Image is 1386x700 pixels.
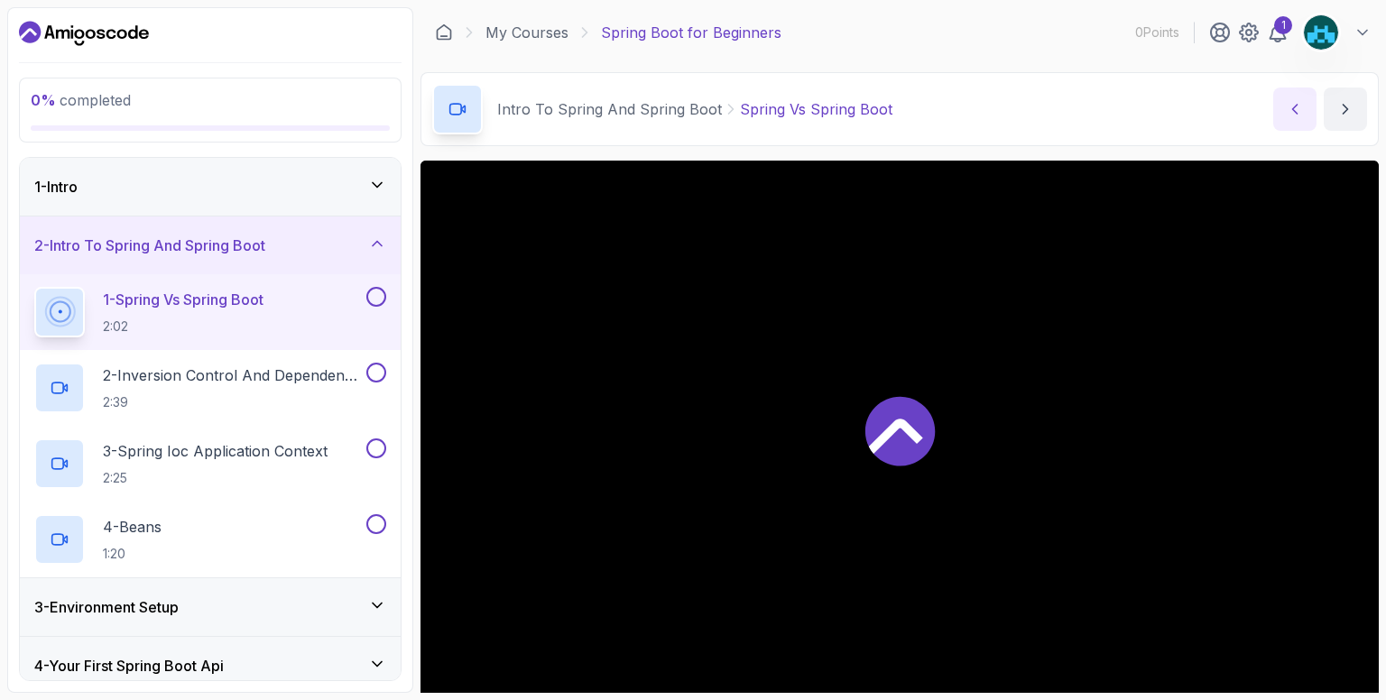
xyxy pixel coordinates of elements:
p: 3 - Spring Ioc Application Context [103,440,328,462]
button: 4-Your First Spring Boot Api [20,637,401,695]
button: 1-Spring Vs Spring Boot2:02 [34,287,386,337]
a: 1 [1267,22,1289,43]
button: previous content [1273,87,1317,131]
p: 1:20 [103,545,162,563]
img: user profile image [1304,15,1338,50]
p: 2 - Inversion Control And Dependency Injection [103,364,363,386]
span: completed [31,91,131,109]
button: user profile image [1303,14,1372,51]
div: 1 [1274,16,1292,34]
p: Spring Boot for Beginners [601,22,781,43]
p: 1 - Spring Vs Spring Boot [103,289,263,310]
button: 1-Intro [20,158,401,216]
p: 4 - Beans [103,516,162,538]
h3: 4 - Your First Spring Boot Api [34,655,224,677]
p: 2:02 [103,318,263,336]
a: Dashboard [19,19,149,48]
button: 2-Inversion Control And Dependency Injection2:39 [34,363,386,413]
span: 0 % [31,91,56,109]
p: 0 Points [1135,23,1179,41]
a: My Courses [485,22,568,43]
h3: 2 - Intro To Spring And Spring Boot [34,235,265,256]
p: 2:39 [103,393,363,411]
p: 2:25 [103,469,328,487]
button: 2-Intro To Spring And Spring Boot [20,216,401,274]
p: Intro To Spring And Spring Boot [497,98,722,120]
button: 3-Spring Ioc Application Context2:25 [34,438,386,489]
a: Dashboard [435,23,453,41]
button: 3-Environment Setup [20,578,401,636]
button: 4-Beans1:20 [34,514,386,565]
p: Spring Vs Spring Boot [740,98,892,120]
h3: 1 - Intro [34,176,78,198]
h3: 3 - Environment Setup [34,596,179,618]
button: next content [1324,87,1367,131]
